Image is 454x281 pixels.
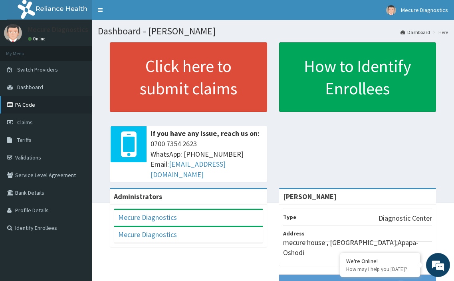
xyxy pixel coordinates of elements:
b: Administrators [114,192,162,201]
div: Chat with us now [42,45,134,55]
strong: [PERSON_NAME] [283,192,337,201]
a: How to Identify Enrollees [279,42,436,112]
p: How may I help you today? [346,266,414,273]
p: Mecure Diagnostics [28,26,88,33]
p: mecure house , [GEOGRAPHIC_DATA],Apapa-Oshodi [283,237,432,258]
span: Dashboard [17,84,43,91]
img: User Image [4,24,22,42]
span: Tariffs [17,136,32,143]
textarea: Type your message and hit 'Enter' [4,192,152,220]
span: Mecure Diagnostics [401,6,448,14]
img: d_794563401_company_1708531726252_794563401 [15,40,32,60]
div: Minimize live chat window [131,4,150,23]
a: Mecure Diagnostics [118,230,177,239]
img: User Image [386,5,396,15]
div: We're Online! [346,257,414,265]
a: Online [28,36,47,42]
a: Dashboard [400,29,430,36]
b: If you have any issue, reach us on: [151,129,260,138]
span: 0700 7354 2623 WhatsApp: [PHONE_NUMBER] Email: [151,139,263,180]
li: Here [431,29,448,36]
b: Type [283,213,296,221]
p: Diagnostic Center [379,213,432,223]
a: Mecure Diagnostics [118,213,177,222]
span: We're online! [46,88,110,168]
span: Switch Providers [17,66,58,73]
b: Address [283,230,305,237]
a: [EMAIL_ADDRESS][DOMAIN_NAME] [151,159,226,179]
span: Claims [17,119,33,126]
h1: Dashboard - [PERSON_NAME] [98,26,448,36]
a: Click here to submit claims [110,42,267,112]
